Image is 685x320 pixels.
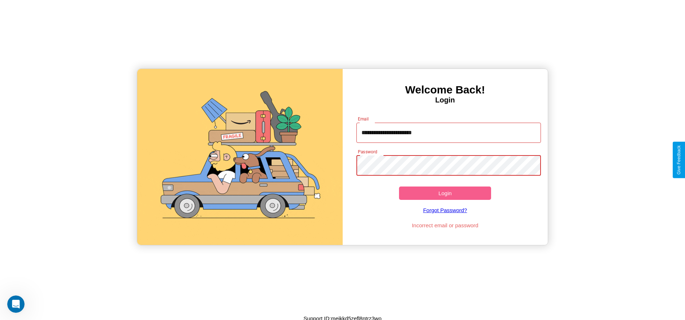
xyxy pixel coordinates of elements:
p: Incorrect email or password [353,220,537,230]
img: gif [137,69,342,245]
iframe: Intercom live chat [7,295,25,313]
label: Password [358,149,377,155]
button: Login [399,187,491,200]
h3: Welcome Back! [343,84,548,96]
h4: Login [343,96,548,104]
div: Give Feedback [676,145,681,175]
label: Email [358,116,369,122]
a: Forgot Password? [353,200,537,220]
